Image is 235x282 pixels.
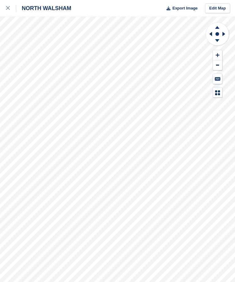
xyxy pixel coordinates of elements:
[205,3,230,13] a: Edit Map
[213,88,222,98] button: Map Legend
[213,60,222,70] button: Zoom Out
[172,5,197,11] span: Export Image
[163,3,198,13] button: Export Image
[16,5,71,12] div: NORTH WALSHAM
[213,50,222,60] button: Zoom In
[213,74,222,84] button: Keyboard Shortcuts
